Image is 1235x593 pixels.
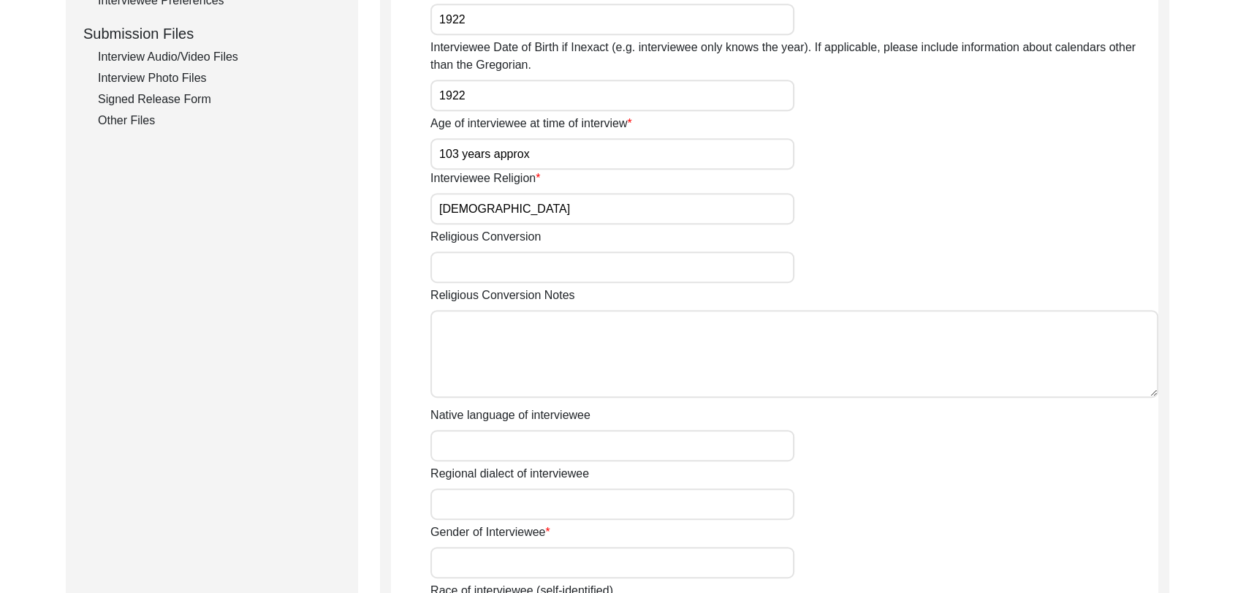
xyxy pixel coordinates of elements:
[98,91,341,108] div: Signed Release Form
[430,524,550,541] label: Gender of Interviewee
[98,69,341,87] div: Interview Photo Files
[98,112,341,129] div: Other Files
[430,287,574,304] label: Religious Conversion Notes
[83,23,341,45] div: Submission Files
[430,407,590,424] label: Native language of interviewee
[430,228,541,246] label: Religious Conversion
[98,48,341,66] div: Interview Audio/Video Files
[430,170,540,187] label: Interviewee Religion
[430,465,589,483] label: Regional dialect of interviewee
[430,115,632,132] label: Age of interviewee at time of interview
[430,39,1158,74] label: Interviewee Date of Birth if Inexact (e.g. interviewee only knows the year). If applicable, pleas...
